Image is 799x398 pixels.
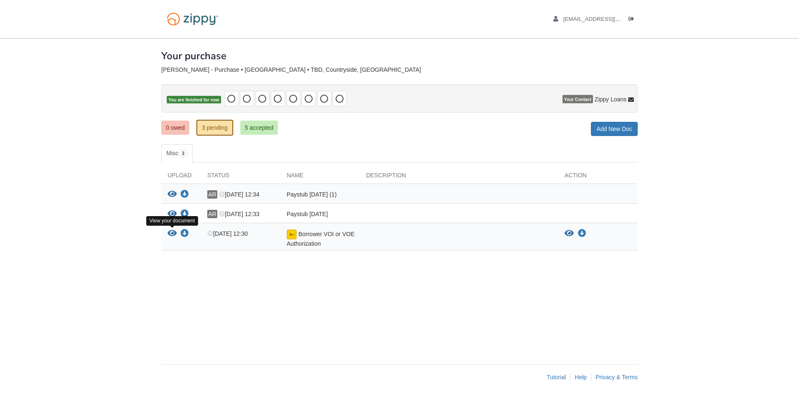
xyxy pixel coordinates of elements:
span: 3 [178,149,188,158]
div: Upload [161,171,201,184]
div: Description [360,171,558,184]
div: [PERSON_NAME] - Purchase • [GEOGRAPHIC_DATA] • TBD, Countryside, [GEOGRAPHIC_DATA] [161,66,638,73]
a: Tutorial [547,374,566,380]
a: Log out [629,16,638,24]
span: [DATE] 12:33 [219,211,260,217]
a: Download Paystub August 15th [181,211,189,218]
span: abigailruiz98@gmail.com [563,16,659,22]
span: You are finished for now [167,96,221,104]
span: [DATE] 12:34 [219,191,260,198]
h1: Your purchase [161,50,226,61]
a: 3 pending [196,120,233,136]
button: View Borrower VOI or VOE Authorization [168,229,177,238]
a: Help [575,374,587,380]
button: View Paystub August 15th [168,210,177,219]
a: edit profile [553,16,659,24]
a: Download Borrower VOI or VOE Authorization [578,230,586,237]
a: Add New Doc [591,122,638,136]
img: Logo [161,8,224,30]
div: Name [280,171,360,184]
a: 0 owed [161,121,189,135]
a: Download Borrower VOI or VOE Authorization [181,231,189,237]
div: Action [558,171,638,184]
button: View Paystub August 1 (1) [168,190,177,199]
button: View Borrower VOI or VOE Authorization [565,229,574,238]
div: View your document [146,216,198,226]
span: [DATE] 12:30 [207,230,248,237]
span: Your Contact [562,95,593,103]
span: AR [207,210,217,218]
div: Status [201,171,280,184]
a: Misc [161,144,193,163]
a: Privacy & Terms [595,374,638,380]
span: Paystub [DATE] (1) [287,191,337,198]
span: AR [207,190,217,199]
img: Document fully signed [287,229,297,239]
span: Paystub [DATE] [287,211,328,217]
a: Download Paystub August 1 (1) [181,191,189,198]
span: Zippy Loans [595,95,626,103]
span: Borrower VOI or VOE Authorization [287,231,354,247]
a: 5 accepted [240,121,278,135]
